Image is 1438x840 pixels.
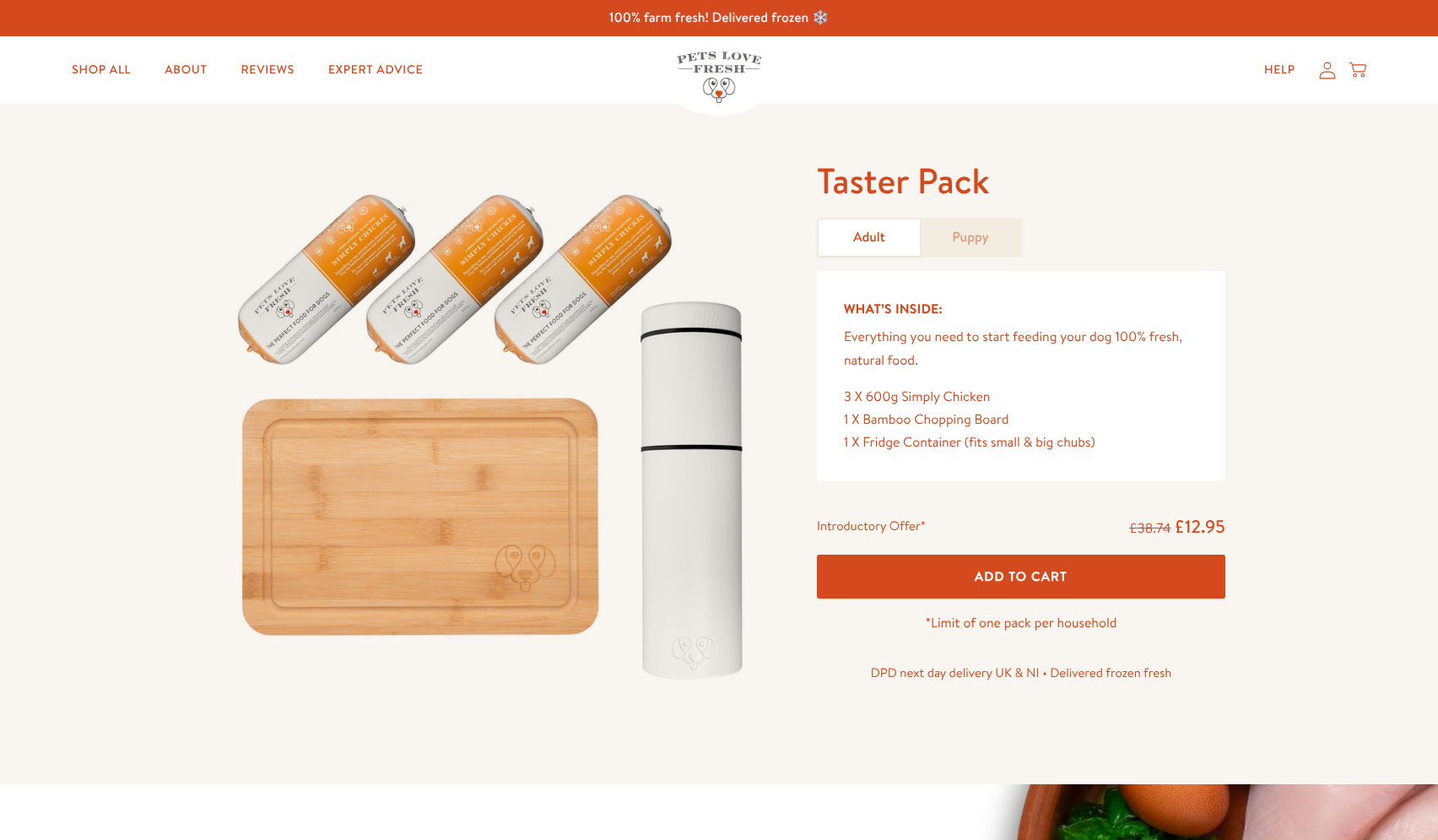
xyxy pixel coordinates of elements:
span: 1 X Bamboo Chopping Board [844,410,1009,429]
button: Add To Cart [817,555,1225,599]
div: Introductory Offer* [817,515,926,540]
a: Puppy [920,219,1021,256]
a: About [151,53,220,87]
p: DPD next day delivery UK & NI • Delivered frozen fresh [817,662,1225,684]
div: 3 X 600g Simply Chicken [844,386,1198,409]
p: Everything you need to start feeding your dog 100% fresh, natural food. [844,326,1198,371]
img: Taster Pack - Adult [213,158,776,699]
span: Add To Cart [975,567,1068,585]
div: 1 X Fridge Container (fits small & big chubs) [844,431,1198,454]
p: *Limit of one pack per household [817,612,1225,635]
h1: Taster Pack [817,158,1225,204]
span: £12.95 [1174,514,1225,539]
a: Help [1251,53,1309,87]
s: £38.74 [1129,519,1170,538]
a: Adult [819,219,920,256]
a: Reviews [228,53,308,87]
a: Expert Advice [315,53,436,87]
a: Shop All [58,53,144,87]
img: Pets Love Fresh [677,51,761,103]
h5: What’s Inside: [844,298,1198,320]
